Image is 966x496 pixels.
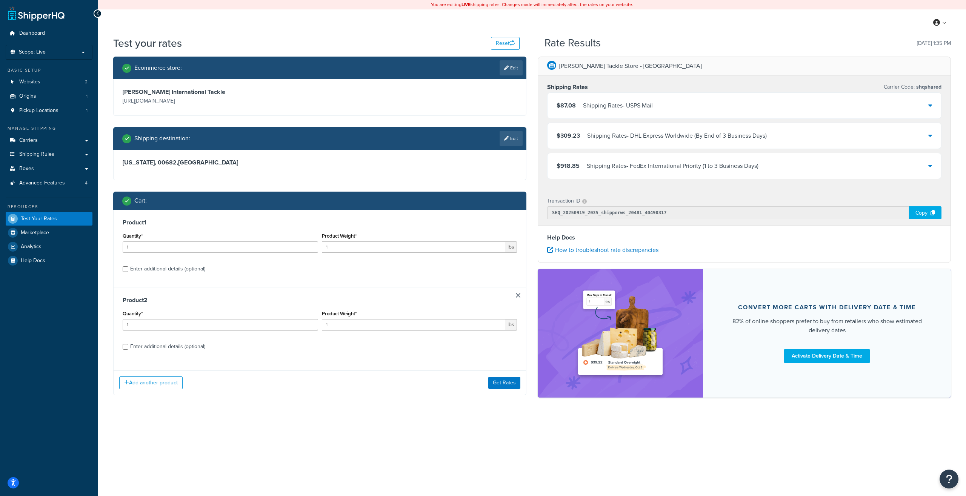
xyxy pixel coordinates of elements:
[557,131,580,140] span: $309.23
[6,162,92,176] a: Boxes
[557,161,580,170] span: $918.85
[19,151,54,158] span: Shipping Rules
[322,311,357,316] label: Product Weight*
[6,75,92,89] a: Websites2
[488,377,520,389] button: Get Rates
[19,107,58,114] span: Pickup Locations
[86,107,88,114] span: 1
[784,349,870,363] a: Activate Delivery Date & Time
[123,96,318,106] p: [URL][DOMAIN_NAME]
[134,64,182,71] h2: Ecommerce store :
[119,376,183,389] button: Add another product
[6,89,92,103] a: Origins1
[6,212,92,226] a: Test Your Rates
[6,147,92,161] a: Shipping Rules
[123,88,318,96] h3: [PERSON_NAME] International Tackle
[547,233,941,242] h4: Help Docs
[6,75,92,89] li: Websites
[19,93,36,100] span: Origins
[547,196,580,206] p: Transaction ID
[587,131,767,141] div: Shipping Rates - DHL Express Worldwide (By End of 3 Business Days)
[6,254,92,267] a: Help Docs
[559,61,702,71] p: [PERSON_NAME] Tackle Store - [GEOGRAPHIC_DATA]
[505,241,517,253] span: lbs
[19,49,46,55] span: Scope: Live
[6,26,92,40] a: Dashboard
[557,101,576,110] span: $87.08
[547,246,658,254] a: How to troubleshoot rate discrepancies
[19,137,38,144] span: Carriers
[123,219,517,226] h3: Product 1
[6,89,92,103] li: Origins
[573,280,668,386] img: feature-image-ddt-36eae7f7280da8017bfb280eaccd9c446f90b1fe08728e4019434db127062ab4.png
[130,264,205,274] div: Enter additional details (optional)
[6,104,92,118] li: Pickup Locations
[6,204,92,210] div: Resources
[721,317,933,335] div: 82% of online shoppers prefer to buy from retailers who show estimated delivery dates
[123,233,143,239] label: Quantity*
[917,38,951,49] p: [DATE] 1:35 PM
[516,293,520,298] a: Remove Item
[123,296,517,304] h3: Product 2
[940,470,958,488] button: Open Resource Center
[86,93,88,100] span: 1
[19,166,34,172] span: Boxes
[6,104,92,118] a: Pickup Locations1
[491,37,520,50] button: Reset
[738,304,916,311] div: Convert more carts with delivery date & time
[123,319,318,330] input: 0
[6,67,92,74] div: Basic Setup
[123,344,128,350] input: Enter additional details (optional)
[123,266,128,272] input: Enter additional details (optional)
[85,79,88,85] span: 2
[19,79,40,85] span: Websites
[21,230,49,236] span: Marketplace
[113,36,182,51] h1: Test your rates
[505,319,517,330] span: lbs
[6,176,92,190] li: Advanced Features
[547,83,588,91] h3: Shipping Rates
[134,197,147,204] h2: Cart :
[123,241,318,253] input: 0
[6,125,92,132] div: Manage Shipping
[915,83,941,91] span: shqshared
[6,240,92,253] a: Analytics
[6,226,92,240] a: Marketplace
[500,60,523,75] a: Edit
[500,131,523,146] a: Edit
[461,1,471,8] b: LIVE
[21,258,45,264] span: Help Docs
[322,319,506,330] input: 0.00
[21,244,42,250] span: Analytics
[884,82,941,92] p: Carrier Code:
[21,216,57,222] span: Test Your Rates
[19,180,65,186] span: Advanced Features
[583,100,653,111] div: Shipping Rates - USPS Mail
[123,311,143,316] label: Quantity*
[19,30,45,37] span: Dashboard
[130,341,205,352] div: Enter additional details (optional)
[134,135,190,142] h2: Shipping destination :
[123,159,517,166] h3: [US_STATE], 00682 , [GEOGRAPHIC_DATA]
[545,37,601,49] h2: Rate Results
[85,180,88,186] span: 4
[6,176,92,190] a: Advanced Features4
[322,241,506,253] input: 0.00
[322,233,357,239] label: Product Weight*
[6,134,92,147] a: Carriers
[909,206,941,219] div: Copy
[587,161,758,171] div: Shipping Rates - FedEx International Priority (1 to 3 Business Days)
